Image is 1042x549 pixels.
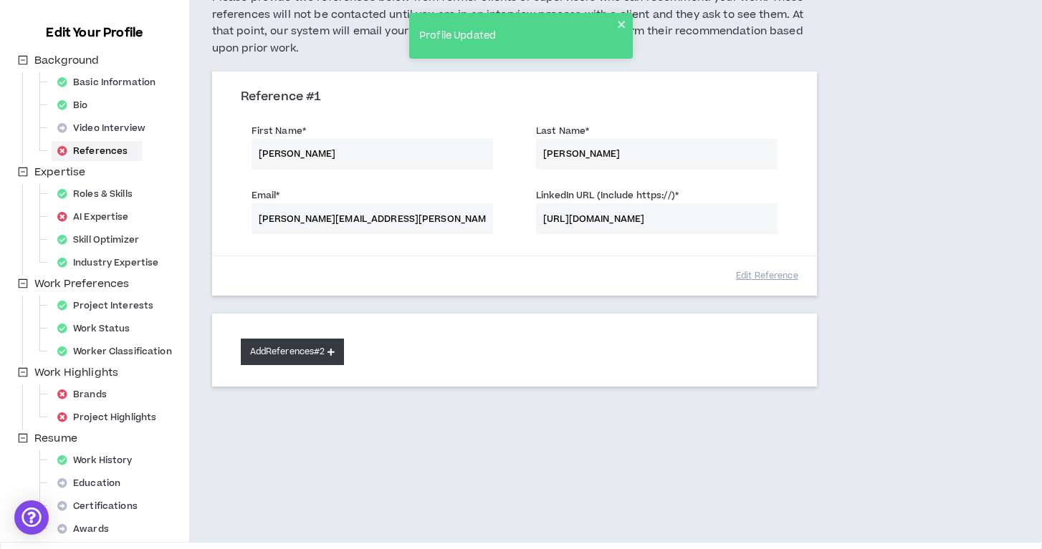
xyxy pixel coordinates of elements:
span: Work Highlights [34,365,118,380]
div: Project Highlights [52,407,171,427]
div: Bio [52,95,102,115]
div: References [52,141,142,161]
span: Resume [32,430,80,447]
span: Work Preferences [34,276,129,291]
div: Work Status [52,319,144,339]
span: Work Preferences [32,276,132,293]
h3: Reference # 1 [241,89,789,105]
div: Profile Updated [415,24,617,48]
div: Video Interview [52,118,160,138]
div: Certifications [52,496,152,516]
div: Worker Classification [52,341,186,361]
span: minus-square [18,55,28,65]
div: Roles & Skills [52,184,147,204]
div: AI Expertise [52,207,143,227]
span: minus-square [18,167,28,177]
span: Background [34,53,99,68]
span: Work Highlights [32,364,121,382]
span: Expertise [32,164,88,181]
div: Brands [52,384,121,404]
span: Background [32,52,102,69]
div: Basic Information [52,72,170,92]
div: Education [52,473,135,493]
div: Industry Expertise [52,253,173,273]
span: Expertise [34,165,85,180]
h3: Edit Your Profile [40,24,148,42]
span: minus-square [18,433,28,443]
div: Open Intercom Messenger [14,500,49,535]
div: Project Interests [52,296,168,316]
span: Resume [34,431,77,446]
div: Work History [52,450,147,470]
button: AddReferences#2 [241,339,345,365]
button: Edit Reference [731,263,803,288]
span: minus-square [18,278,28,288]
div: Awards [52,519,123,539]
div: Skill Optimizer [52,230,153,250]
button: close [617,19,627,30]
span: minus-square [18,367,28,377]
